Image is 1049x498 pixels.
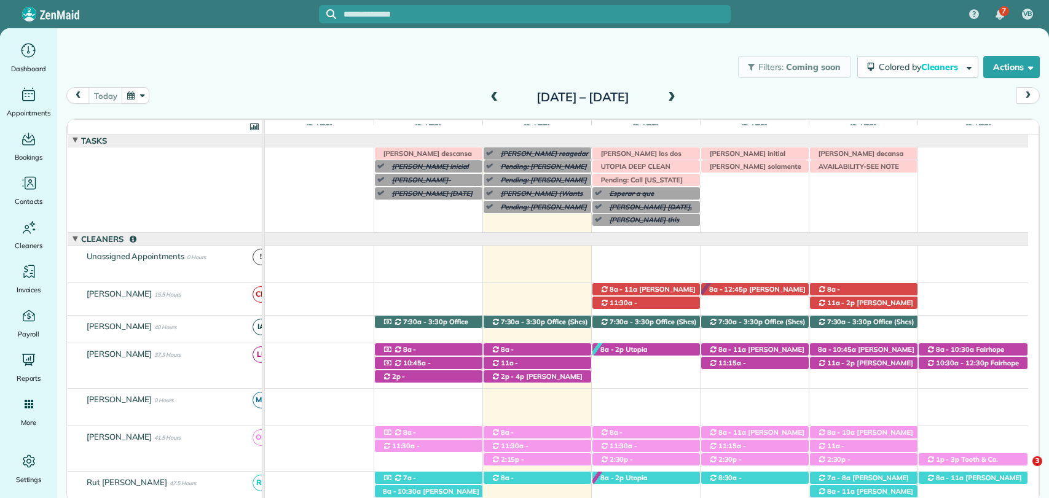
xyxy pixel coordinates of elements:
span: 8a - 11a [382,428,417,445]
span: 0 Hours [154,397,173,403]
span: 8a - 10:30a [491,345,515,362]
div: [STREET_ADDRESS] [701,357,809,370]
button: prev [66,87,90,104]
div: [STREET_ADDRESS] [592,426,700,439]
span: Pending: Call [US_STATE] March to confirm appointment date [595,176,683,202]
span: [PERSON_NAME] (The Verandas) [817,473,909,491]
span: [PERSON_NAME] ([PHONE_NUMBER]) [491,372,583,389]
a: Settings [5,451,52,486]
span: 8a - 2p [600,473,625,482]
span: Utopia [PERSON_NAME] ([PHONE_NUMBER]) [600,345,667,372]
div: [STREET_ADDRESS] [810,485,917,498]
span: [PERSON_NAME] ([PHONE_NUMBER]) [709,345,804,362]
span: 2:30p - 4:45p [709,455,742,472]
div: 7 unread notifications [987,1,1013,28]
span: [PERSON_NAME] [DATE], guest checks in [DATE] [603,203,692,220]
div: 19272 [US_STATE] 181 - Fairhope, AL, 36532 [810,453,917,466]
h2: [DATE] – [DATE] [506,90,659,104]
button: Actions [983,56,1040,78]
span: [DATE] [739,122,770,132]
button: next [1016,87,1040,104]
span: VB [1023,9,1032,19]
span: [PERSON_NAME] [84,289,155,298]
span: [PERSON_NAME] initial grande [704,149,786,166]
span: [PERSON_NAME] ([PHONE_NUMBER]) [817,450,894,467]
span: [PERSON_NAME] ([PHONE_NUMBER]) [709,285,806,302]
span: 7:30a - 3:30p [500,317,546,326]
div: [STREET_ADDRESS] [484,440,591,453]
span: 8a - 10:30a [935,345,975,354]
a: Reports [5,350,52,384]
span: Office (Shcs) ([PHONE_NUMBER]) [817,317,914,335]
span: Office (Shcs) ([PHONE_NUMBER]) [382,317,468,344]
span: [PERSON_NAME] [84,432,155,442]
span: Dashboard [11,63,46,75]
div: 11940 [US_STATE] 181 - Fairhope, AL, 36532 [592,316,700,329]
div: [STREET_ADDRESS] [484,426,591,439]
span: [PERSON_NAME] ([PHONE_NUMBER], [PHONE_NUMBER]) [491,464,568,490]
span: 8a - 10a [827,428,856,437]
span: 7:30a - 3:30p [827,317,873,326]
div: [STREET_ADDRESS] [701,343,809,356]
div: [STREET_ADDRESS] [592,440,700,453]
span: [DATE] [630,122,661,132]
span: Tooth & Co. ([PHONE_NUMBER]) [926,455,998,472]
span: 8a - 2p [600,345,625,354]
span: 8a - 10:30a [382,345,417,362]
span: Pending: [PERSON_NAME] (10/21) [495,162,587,179]
span: [PERSON_NAME] ([PHONE_NUMBER]) [382,367,459,384]
span: 0 Hours [187,254,206,260]
svg: Focus search [326,9,336,19]
span: [PERSON_NAME] reagedar para hoy si es posible (Enviarle texto para confirmar ) [495,149,588,193]
span: 7a - 8a [382,473,417,491]
span: CM [253,286,269,303]
div: [STREET_ADDRESS] [810,426,917,439]
span: Payroll [18,328,40,340]
div: [STREET_ADDRESS] [919,343,1028,356]
span: [DATE] [963,122,994,132]
span: [PERSON_NAME]-[PERSON_NAME] limpiar la habitacion que falto-No se limpio por un error en una nota... [386,176,479,228]
span: [PERSON_NAME] ([PHONE_NUMBER]) [491,354,572,371]
span: [PERSON_NAME] ([PHONE_NUMBER]) [926,473,1022,491]
div: [STREET_ADDRESS] [592,297,700,309]
span: [PERSON_NAME] decansa hoy [812,149,904,166]
span: [PERSON_NAME] this week [603,216,680,233]
span: [PERSON_NAME] ([PHONE_NUMBER]) [382,381,459,398]
span: 8a - 10:30a [382,487,422,496]
span: [PERSON_NAME] ([PHONE_NUMBER]) [491,367,568,384]
span: [PERSON_NAME] ([PHONE_NUMBER]) [817,359,913,376]
div: [STREET_ADDRESS] [484,370,591,383]
div: [STREET_ADDRESS] [919,453,1028,466]
div: [STREET_ADDRESS][PERSON_NAME] [701,440,809,453]
span: [PERSON_NAME] ([PHONE_NUMBER]) [491,450,558,467]
span: 3 [1032,456,1042,466]
span: 47.5 Hours [170,480,196,486]
span: 41.5 Hours [154,434,181,441]
span: Office (Shcs) ([PHONE_NUMBER]) [709,317,806,335]
span: [DATE] [412,122,444,132]
span: 11a - 2:15p [817,442,845,459]
span: Unassigned Appointments [84,251,187,261]
span: 11a - 2p [827,298,856,307]
div: 11940 [US_STATE] 181 - Fairhope, AL, 36532 [701,316,809,329]
div: [STREET_ADDRESS] [810,283,917,296]
span: 7 [1002,6,1006,16]
div: 11940 [US_STATE] 181 - Fairhope, AL, 36532 [810,316,917,329]
span: [PERSON_NAME] ([PHONE_NUMBER]) [817,298,913,316]
span: [DATE] [521,122,552,132]
a: Payroll [5,306,52,340]
span: 40 Hours [154,324,176,330]
div: [STREET_ADDRESS] [810,343,917,356]
span: LE [253,346,269,363]
span: Esperar a que [PERSON_NAME] responda si podemos cambiar su cita a las 230 pm con [PERSON_NAME] [603,189,697,233]
span: MC [253,392,269,408]
a: Appointments [5,85,52,119]
span: IA [253,319,269,335]
div: [STREET_ADDRESS] [484,472,591,484]
span: [PERSON_NAME] ([PHONE_NUMBER]) [709,367,785,384]
span: UTOPIA DEEP CLEAN [595,162,671,171]
span: 7a - 8a [827,473,852,482]
div: [STREET_ADDRESS] [592,283,700,296]
span: [PERSON_NAME] [DATE] [386,189,473,198]
span: More [21,416,36,429]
